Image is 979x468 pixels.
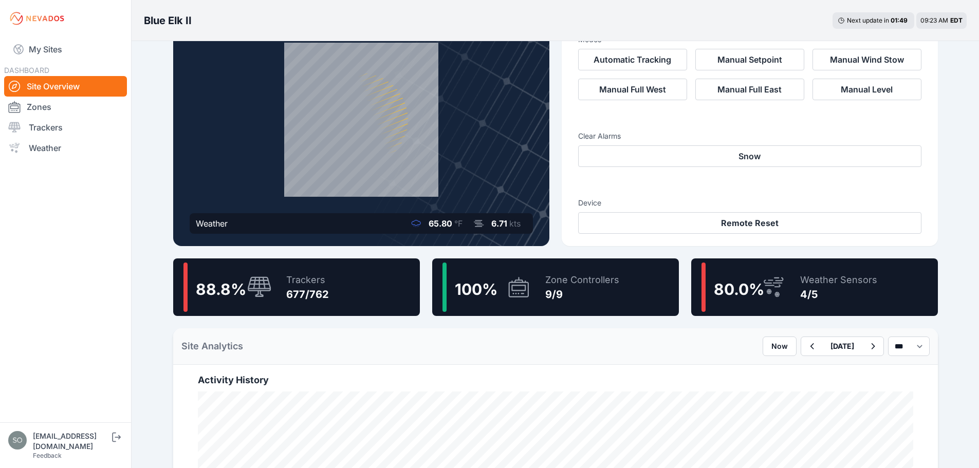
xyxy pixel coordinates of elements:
[455,280,497,298] span: 100 %
[4,97,127,117] a: Zones
[545,287,619,302] div: 9/9
[198,373,913,387] h2: Activity History
[286,287,329,302] div: 677/762
[847,16,889,24] span: Next update in
[33,452,62,459] a: Feedback
[509,218,521,229] span: kts
[578,79,687,100] button: Manual Full West
[181,339,243,353] h2: Site Analytics
[545,273,619,287] div: Zone Controllers
[196,217,228,230] div: Weather
[578,198,921,208] h3: Device
[714,280,764,298] span: 80.0 %
[4,117,127,138] a: Trackers
[691,258,938,316] a: 80.0%Weather Sensors4/5
[578,131,921,141] h3: Clear Alarms
[812,79,921,100] button: Manual Level
[695,49,804,70] button: Manual Setpoint
[491,218,507,229] span: 6.71
[8,10,66,27] img: Nevados
[578,212,921,234] button: Remote Reset
[4,37,127,62] a: My Sites
[763,336,797,356] button: Now
[173,258,420,316] a: 88.8%Trackers677/762
[432,258,679,316] a: 100%Zone Controllers9/9
[800,287,877,302] div: 4/5
[4,66,49,74] span: DASHBOARD
[4,138,127,158] a: Weather
[196,280,246,298] span: 88.8 %
[822,337,862,355] button: [DATE]
[920,16,948,24] span: 09:23 AM
[695,79,804,100] button: Manual Full East
[578,49,687,70] button: Automatic Tracking
[950,16,963,24] span: EDT
[33,431,110,452] div: [EMAIL_ADDRESS][DOMAIN_NAME]
[429,218,452,229] span: 65.80
[8,431,27,450] img: solarae@invenergy.com
[891,16,909,25] div: 01 : 49
[454,218,463,229] span: °F
[144,7,192,34] nav: Breadcrumb
[286,273,329,287] div: Trackers
[578,145,921,167] button: Snow
[4,76,127,97] a: Site Overview
[812,49,921,70] button: Manual Wind Stow
[144,13,192,28] h3: Blue Elk II
[800,273,877,287] div: Weather Sensors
